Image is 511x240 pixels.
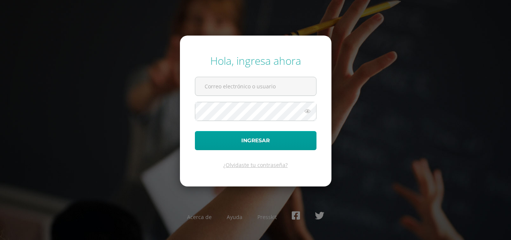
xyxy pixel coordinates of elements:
[195,54,316,68] div: Hola, ingresa ahora
[223,161,288,168] a: ¿Olvidaste tu contraseña?
[195,77,316,95] input: Correo electrónico o usuario
[187,213,212,221] a: Acerca de
[195,131,316,150] button: Ingresar
[227,213,242,221] a: Ayuda
[257,213,277,221] a: Presskit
